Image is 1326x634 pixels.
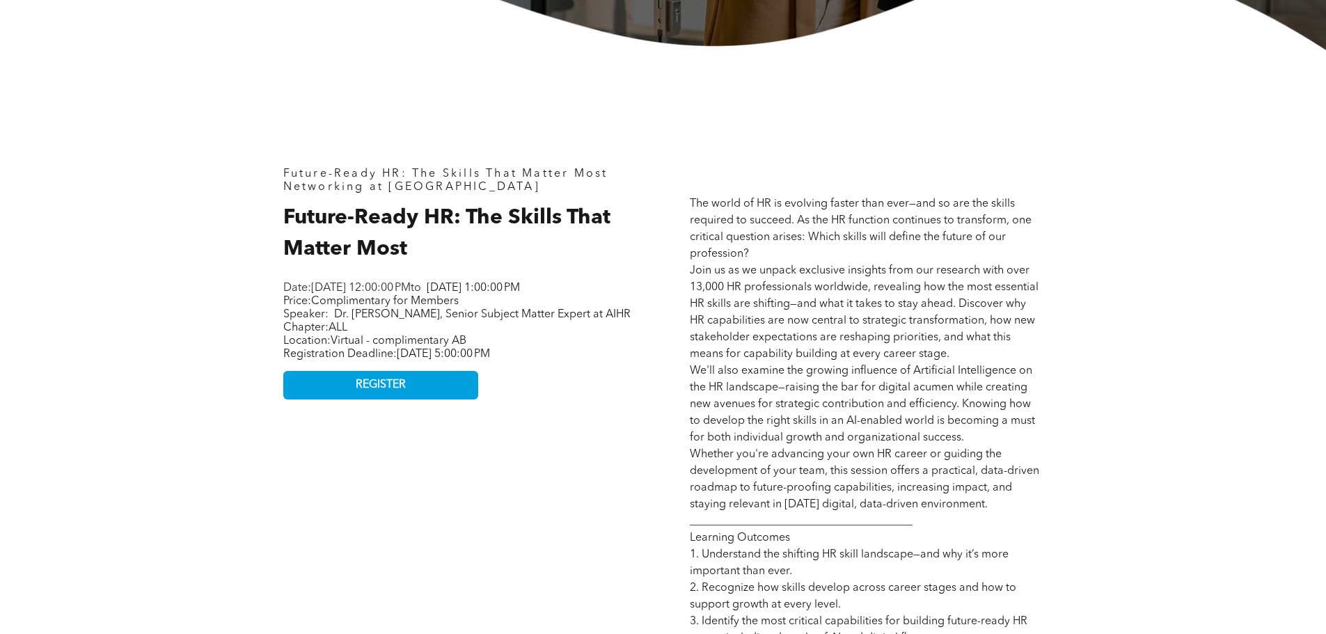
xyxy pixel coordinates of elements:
[334,309,631,320] span: Dr. [PERSON_NAME], Senior Subject Matter Expert at AIHR
[311,283,411,294] span: [DATE] 12:00:00 PM
[331,335,466,347] span: Virtual - complimentary AB
[427,283,520,294] span: [DATE] 1:00:00 PM
[283,296,459,307] span: Price:
[283,335,490,360] span: Location: Registration Deadline:
[283,168,608,180] span: Future-Ready HR: The Skills That Matter Most
[283,322,347,333] span: Chapter:
[283,283,421,294] span: Date: to
[329,322,347,333] span: ALL
[397,349,490,360] span: [DATE] 5:00:00 PM
[283,309,329,320] span: Speaker:
[283,207,610,260] span: Future-Ready HR: The Skills That Matter Most
[311,296,459,307] span: Complimentary for Members
[356,379,406,392] span: REGISTER
[283,182,540,193] span: Networking at [GEOGRAPHIC_DATA]
[283,371,478,399] a: REGISTER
